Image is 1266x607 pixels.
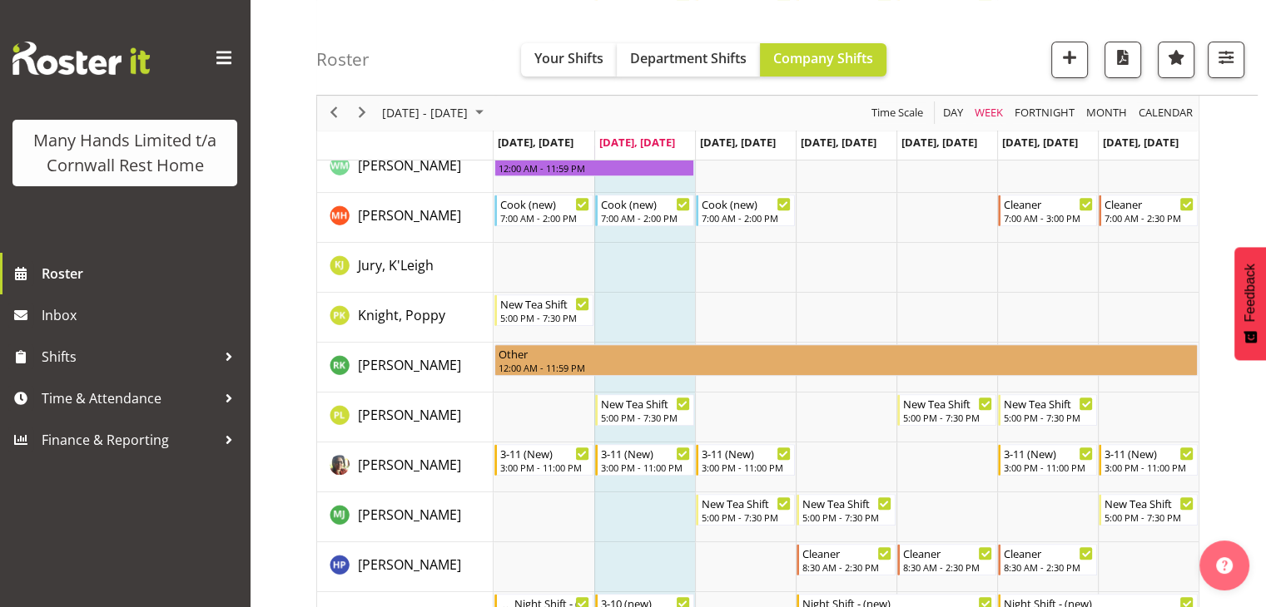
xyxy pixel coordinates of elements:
[42,386,216,411] span: Time & Attendance
[903,545,992,561] div: Cleaner
[494,444,593,476] div: Luman, Lani"s event - 3-11 (New) Begin From Monday, August 25, 2025 at 3:00:00 PM GMT+12:00 Ends ...
[320,96,348,131] div: previous period
[317,392,494,442] td: Lategan, Penelope resource
[802,495,891,511] div: New Tea Shift
[972,103,1006,124] button: Timeline Week
[903,411,992,424] div: 5:00 PM - 7:30 PM
[358,305,445,325] a: Knight, Poppy
[601,395,690,412] div: New Tea Shift
[1085,103,1129,124] span: Month
[869,103,926,124] button: Time Scale
[973,103,1005,124] span: Week
[696,195,795,226] div: Hobbs, Melissa"s event - Cook (new) Begin From Wednesday, August 27, 2025 at 7:00:00 AM GMT+12:00...
[1105,495,1194,511] div: New Tea Shift
[595,394,694,426] div: Lategan, Penelope"s event - New Tea Shift Begin From Tuesday, August 26, 2025 at 5:00:00 PM GMT+1...
[696,494,795,526] div: McGrath, Jade"s event - New Tea Shift Begin From Wednesday, August 27, 2025 at 5:00:00 PM GMT+12:...
[42,303,241,328] span: Inbox
[601,461,690,474] div: 3:00 PM - 11:00 PM
[617,43,760,76] button: Department Shifts
[500,211,589,225] div: 7:00 AM - 2:00 PM
[1051,42,1088,78] button: Add a new shift
[1105,42,1141,78] button: Download a PDF of the roster according to the set date range.
[901,135,977,150] span: [DATE], [DATE]
[595,195,694,226] div: Hobbs, Melissa"s event - Cook (new) Begin From Tuesday, August 26, 2025 at 7:00:00 AM GMT+12:00 E...
[500,461,589,474] div: 3:00 PM - 11:00 PM
[773,49,873,67] span: Company Shifts
[601,411,690,424] div: 5:00 PM - 7:30 PM
[1103,135,1179,150] span: [DATE], [DATE]
[702,195,791,212] div: Cook (new)
[323,103,345,124] button: Previous
[317,293,494,343] td: Knight, Poppy resource
[534,49,603,67] span: Your Shifts
[1137,103,1194,124] span: calendar
[1013,103,1076,124] span: Fortnight
[317,442,494,492] td: Luman, Lani resource
[42,427,216,452] span: Finance & Reporting
[1084,103,1130,124] button: Timeline Month
[601,195,690,212] div: Cook (new)
[358,205,461,225] a: [PERSON_NAME]
[358,456,461,474] span: [PERSON_NAME]
[595,444,694,476] div: Luman, Lani"s event - 3-11 (New) Begin From Tuesday, August 26, 2025 at 3:00:00 PM GMT+12:00 Ends...
[500,295,589,312] div: New Tea Shift
[941,103,965,124] span: Day
[1105,445,1194,461] div: 3-11 (New)
[1004,411,1093,424] div: 5:00 PM - 7:30 PM
[358,555,461,575] a: [PERSON_NAME]
[1004,395,1093,412] div: New Tea Shift
[801,135,876,150] span: [DATE], [DATE]
[897,394,996,426] div: Lategan, Penelope"s event - New Tea Shift Begin From Friday, August 29, 2025 at 5:00:00 PM GMT+12...
[1234,247,1266,360] button: Feedback - Show survey
[903,560,992,574] div: 8:30 AM - 2:30 PM
[1099,195,1198,226] div: Hobbs, Melissa"s event - Cleaner Begin From Sunday, August 31, 2025 at 7:00:00 AM GMT+12:00 Ends ...
[802,545,891,561] div: Cleaner
[348,96,376,131] div: next period
[358,555,461,574] span: [PERSON_NAME]
[317,542,494,592] td: Penman, Holly resource
[1136,103,1196,124] button: Month
[358,206,461,225] span: [PERSON_NAME]
[1099,494,1198,526] div: McGrath, Jade"s event - New Tea Shift Begin From Sunday, August 31, 2025 at 5:00:00 PM GMT+12:00 ...
[500,445,589,461] div: 3-11 (New)
[358,356,461,374] span: [PERSON_NAME]
[499,345,1194,362] div: Other
[1099,444,1198,476] div: Luman, Lani"s event - 3-11 (New) Begin From Sunday, August 31, 2025 at 3:00:00 PM GMT+12:00 Ends ...
[998,394,1097,426] div: Lategan, Penelope"s event - New Tea Shift Begin From Saturday, August 30, 2025 at 5:00:00 PM GMT+...
[903,395,992,412] div: New Tea Shift
[358,255,434,275] a: Jury, K'Leigh
[499,161,690,175] div: 12:00 AM - 11:59 PM
[1158,42,1194,78] button: Highlight an important date within the roster.
[696,444,795,476] div: Luman, Lani"s event - 3-11 (New) Begin From Wednesday, August 27, 2025 at 3:00:00 PM GMT+12:00 En...
[499,361,1194,374] div: 12:00 AM - 11:59 PM
[1004,545,1093,561] div: Cleaner
[12,42,150,75] img: Rosterit website logo
[358,306,445,324] span: Knight, Poppy
[358,155,461,175] a: [PERSON_NAME]
[998,195,1097,226] div: Hobbs, Melissa"s event - Cleaner Begin From Saturday, August 30, 2025 at 7:00:00 AM GMT+12:00 End...
[42,344,216,369] span: Shifts
[897,544,996,575] div: Penman, Holly"s event - Cleaner Begin From Friday, August 29, 2025 at 8:30:00 AM GMT+12:00 Ends A...
[358,455,461,475] a: [PERSON_NAME]
[498,135,573,150] span: [DATE], [DATE]
[1105,461,1194,474] div: 3:00 PM - 11:00 PM
[358,405,461,425] a: [PERSON_NAME]
[358,506,461,524] span: [PERSON_NAME]
[358,505,461,525] a: [PERSON_NAME]
[1105,511,1194,524] div: 5:00 PM - 7:30 PM
[941,103,966,124] button: Timeline Day
[494,344,1198,376] div: Kumar, Renu"s event - Other Begin From Monday, August 25, 2025 at 12:00:00 AM GMT+12:00 Ends At S...
[380,103,469,124] span: [DATE] - [DATE]
[797,494,896,526] div: McGrath, Jade"s event - New Tea Shift Begin From Thursday, August 28, 2025 at 5:00:00 PM GMT+12:0...
[1012,103,1078,124] button: Fortnight
[802,511,891,524] div: 5:00 PM - 7:30 PM
[358,406,461,424] span: [PERSON_NAME]
[599,135,675,150] span: [DATE], [DATE]
[500,311,589,324] div: 5:00 PM - 7:30 PM
[494,294,593,326] div: Knight, Poppy"s event - New Tea Shift Begin From Monday, August 25, 2025 at 5:00:00 PM GMT+12:00 ...
[380,103,491,124] button: August 2025
[702,211,791,225] div: 7:00 AM - 2:00 PM
[1105,211,1194,225] div: 7:00 AM - 2:30 PM
[317,143,494,193] td: Harper, Wendy-Mae resource
[358,256,434,274] span: Jury, K'Leigh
